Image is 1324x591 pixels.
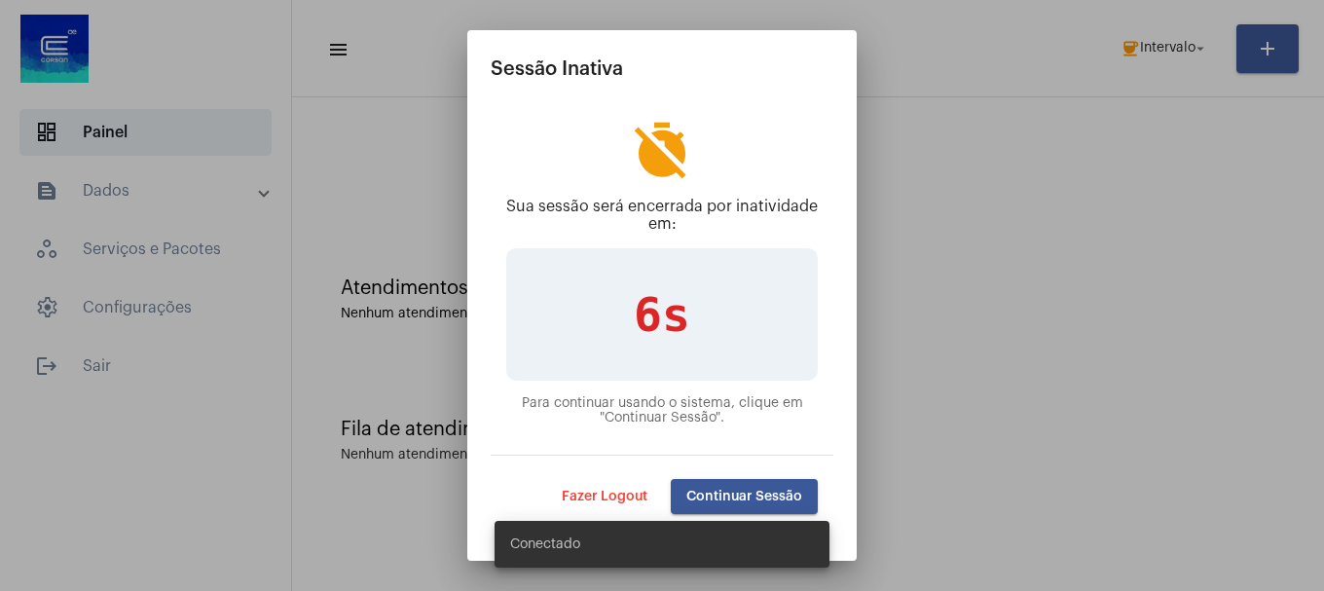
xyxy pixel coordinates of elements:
p: Sua sessão será encerrada por inatividade em: [506,198,818,233]
button: Continuar Sessão [671,479,818,514]
p: Para continuar usando o sistema, clique em "Continuar Sessão". [506,396,818,425]
span: Conectado [510,535,580,554]
mat-icon: timer_off [631,120,693,182]
button: Fazer Logout [546,479,663,514]
span: Fazer Logout [562,490,647,503]
span: Continuar Sessão [686,490,802,503]
h2: Sessão Inativa [491,54,833,85]
span: 6s [634,287,690,342]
